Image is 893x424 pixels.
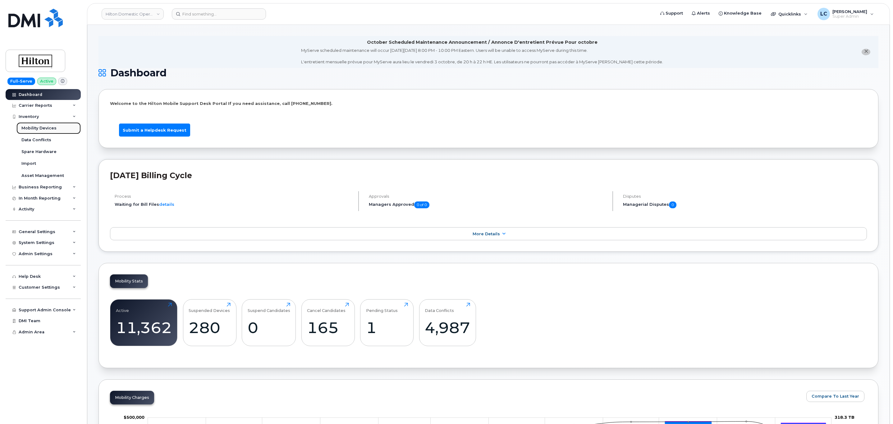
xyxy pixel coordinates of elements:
[110,101,867,106] p: Welcome to the Hilton Mobile Support Desk Portal If you need assistance, call [PHONE_NUMBER].
[110,171,867,180] h2: [DATE] Billing Cycle
[425,303,470,342] a: Data Conflicts4,987
[159,202,174,207] a: details
[110,68,167,78] span: Dashboard
[366,318,408,337] div: 1
[369,194,607,199] h4: Approvals
[835,415,854,420] tspan: 318.3 TB
[116,318,172,337] div: 11,362
[369,201,607,208] h5: Managers Approved
[307,303,349,342] a: Cancel Candidates165
[366,303,408,342] a: Pending Status1
[116,303,172,342] a: Active11,362
[124,415,144,420] tspan: $500,000
[116,303,129,313] div: Active
[425,303,454,313] div: Data Conflicts
[189,303,230,313] div: Suspended Devices
[623,201,867,208] h5: Managerial Disputes
[473,232,500,236] span: More Details
[866,397,888,419] iframe: Messenger Launcher
[119,124,190,137] a: Submit a Helpdesk Request
[367,39,598,46] div: October Scheduled Maintenance Announcement / Annonce D'entretient Prévue Pour octobre
[124,415,144,420] g: $0
[862,49,870,55] button: close notification
[669,201,676,208] span: 0
[189,303,231,342] a: Suspended Devices280
[115,194,353,199] h4: Process
[115,201,353,207] li: Waiting for Bill Files
[307,318,349,337] div: 165
[301,47,663,65] div: MyServe scheduled maintenance will occur [DATE][DATE] 8:00 PM - 10:00 PM Eastern. Users will be u...
[812,393,859,399] span: Compare To Last Year
[414,201,429,208] span: 0 of 0
[248,303,290,313] div: Suspend Candidates
[248,303,290,342] a: Suspend Candidates0
[806,391,864,402] button: Compare To Last Year
[425,318,470,337] div: 4,987
[248,318,290,337] div: 0
[189,318,231,337] div: 280
[366,303,398,313] div: Pending Status
[307,303,346,313] div: Cancel Candidates
[623,194,867,199] h4: Disputes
